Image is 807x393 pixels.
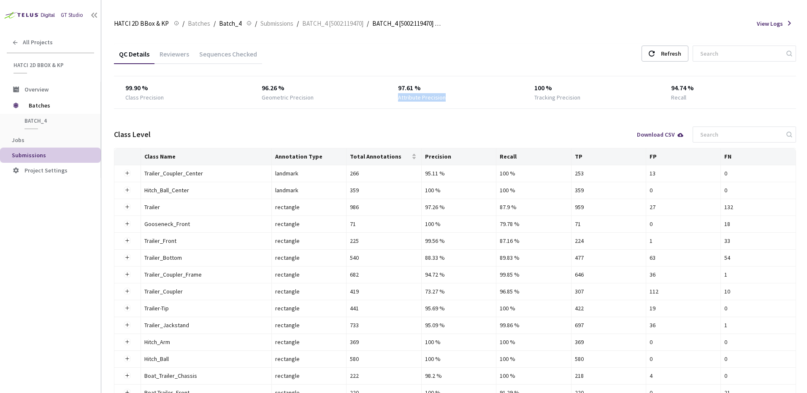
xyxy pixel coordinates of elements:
[23,39,53,46] span: All Projects
[661,46,681,61] div: Refresh
[124,322,131,328] button: Expand row
[124,254,131,261] button: Expand row
[182,19,184,29] li: /
[144,236,237,245] div: Trailer_Front
[724,169,792,178] div: 0
[650,186,717,195] div: 0
[695,46,785,61] input: Search
[724,304,792,313] div: 0
[500,304,567,313] div: 100 %
[124,355,131,362] button: Expand row
[275,202,343,212] div: rectangle
[275,253,343,262] div: rectangle
[500,371,567,380] div: 100 %
[575,236,642,245] div: 224
[724,287,792,296] div: 10
[650,202,717,212] div: 27
[29,97,87,114] span: Batches
[14,62,89,69] span: HATCI 2D BBox & KP
[500,320,567,330] div: 99.86 %
[425,236,493,245] div: 99.56 %
[144,320,237,330] div: Trailer_Jackstand
[301,19,365,28] a: BATCH_4 [5002:119470]
[186,19,212,28] a: Batches
[219,19,241,29] span: Batch_4
[350,153,409,160] span: Total Annotations
[425,219,493,229] div: 100 %
[367,19,369,29] li: /
[260,19,293,29] span: Submissions
[275,320,343,330] div: rectangle
[650,337,717,347] div: 0
[125,93,164,102] div: Class Precision
[671,93,686,102] div: Recall
[724,371,792,380] div: 0
[144,219,237,229] div: Gooseneck_Front
[272,148,347,165] th: Annotation Type
[724,202,792,212] div: 132
[350,304,417,313] div: 441
[350,371,417,380] div: 222
[144,337,237,347] div: Hitch_Arm
[575,354,642,363] div: 580
[255,19,257,29] li: /
[650,253,717,262] div: 63
[24,167,68,174] span: Project Settings
[534,83,648,93] div: 100 %
[350,320,417,330] div: 733
[124,271,131,278] button: Expand row
[188,19,210,29] span: Batches
[496,148,571,165] th: Recall
[500,169,567,178] div: 100 %
[259,19,295,28] a: Submissions
[24,86,49,93] span: Overview
[650,236,717,245] div: 1
[571,148,646,165] th: TP
[350,287,417,296] div: 419
[671,83,785,93] div: 94.74 %
[144,354,237,363] div: Hitch_Ball
[347,148,421,165] th: Total Annotations
[425,186,493,195] div: 100 %
[425,304,493,313] div: 95.69 %
[125,83,239,93] div: 99.90 %
[425,371,493,380] div: 98.2 %
[650,287,717,296] div: 112
[724,270,792,279] div: 1
[575,219,642,229] div: 71
[575,304,642,313] div: 422
[124,237,131,244] button: Expand row
[724,253,792,262] div: 54
[144,169,237,178] div: Trailer_Coupler_Center
[350,202,417,212] div: 986
[24,117,87,124] span: Batch_4
[144,304,237,313] div: Trailer-Tip
[500,337,567,347] div: 100 %
[275,287,343,296] div: rectangle
[114,19,169,29] span: HATCI 2D BBox & KP
[500,186,567,195] div: 100 %
[144,287,237,296] div: Trailer_Coupler
[275,354,343,363] div: rectangle
[144,371,237,380] div: Boat_Trailer_Chassis
[275,304,343,313] div: rectangle
[724,236,792,245] div: 33
[534,93,580,102] div: Tracking Precision
[425,354,493,363] div: 100 %
[350,169,417,178] div: 266
[575,186,642,195] div: 359
[141,148,272,165] th: Class Name
[124,305,131,312] button: Expand row
[275,219,343,229] div: rectangle
[275,186,343,195] div: landmark
[724,320,792,330] div: 1
[650,304,717,313] div: 19
[154,50,194,64] div: Reviewers
[425,337,493,347] div: 100 %
[425,253,493,262] div: 88.33 %
[372,19,441,29] span: BATCH_4 [5002:119470] QC - [DATE]
[650,219,717,229] div: 0
[124,187,131,194] button: Expand row
[650,320,717,330] div: 36
[144,253,237,262] div: Trailer_Bottom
